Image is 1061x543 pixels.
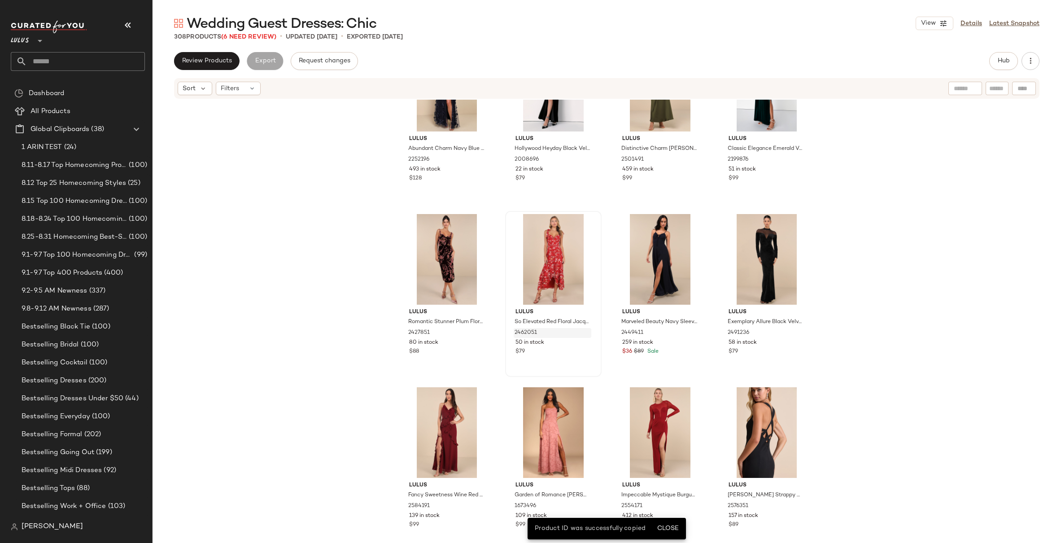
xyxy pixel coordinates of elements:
[515,166,543,174] span: 22 in stock
[174,32,276,42] div: Products
[515,512,547,520] span: 109 in stock
[916,17,953,30] button: View
[621,318,697,326] span: Marveled Beauty Navy Sleeveless Tie-Front Maxi Dress
[29,88,64,99] span: Dashboard
[408,329,430,337] span: 2427851
[621,491,697,499] span: Impeccable Mystique Burgundy Long Sleeve Maxi Dress
[408,145,484,153] span: Abundant Charm Navy Blue 3D Floral Applique Maxi Dress
[729,135,804,143] span: Lulus
[22,268,102,278] span: 9.1-9.7 Top 400 Products
[11,523,18,530] img: svg%3e
[22,304,92,314] span: 9.8-9.12 AM Newness
[729,166,756,174] span: 51 in stock
[646,349,659,355] span: Sale
[22,250,132,260] span: 9.1-9.7 Top 100 Homecoming Dresses
[721,214,812,305] img: 12064481_2491236.jpg
[75,483,90,494] span: (88)
[280,31,282,42] span: •
[508,387,598,478] img: 8395161_1673496.jpg
[402,214,492,305] img: 12008601_2427851.jpg
[22,358,87,368] span: Bestselling Cocktail
[515,145,590,153] span: Hollywood Heyday Black Velvet Long Sleeve Mermaid Maxi Dress
[721,387,812,478] img: 2576351_2_01_hero_Retakes_2025-08-07.jpg
[728,329,749,337] span: 2491236
[22,214,127,224] span: 8.18-8.24 Top 100 Homecoming Dresses
[11,21,87,33] img: cfy_white_logo.C9jOOHJF.svg
[409,521,419,529] span: $99
[126,178,140,188] span: (25)
[22,196,127,206] span: 8.15 Top 100 Homecoming Dresses
[22,521,83,532] span: [PERSON_NAME]
[408,491,484,499] span: Fancy Sweetness Wine Red Ruffled Lace-Up Sleeveless Maxi Dress
[22,483,75,494] span: Bestselling Tops
[615,387,705,478] img: 12237901_2554171.jpg
[409,308,485,316] span: Lulus
[22,232,127,242] span: 8.25-8.31 Homecoming Best-Sellers
[87,286,106,296] span: (337)
[728,156,748,164] span: 2199876
[989,52,1018,70] button: Hub
[408,502,430,510] span: 2584191
[622,308,698,316] span: Lulus
[997,57,1010,65] span: Hub
[174,52,240,70] button: Review Products
[187,15,376,33] span: Wedding Guest Dresses: Chic
[221,84,239,93] span: Filters
[123,394,139,404] span: (44)
[83,429,101,440] span: (202)
[409,348,419,356] span: $88
[89,124,104,135] span: (38)
[182,57,232,65] span: Review Products
[622,482,698,490] span: Lulus
[515,491,590,499] span: Garden of Romance [PERSON_NAME] Burnout Maxi Dress
[409,135,485,143] span: Lulus
[94,447,112,458] span: (199)
[409,175,422,183] span: $128
[729,339,757,347] span: 58 in stock
[11,31,29,47] span: Lulus
[515,135,591,143] span: Lulus
[22,501,106,512] span: Bestselling Work + Office
[221,34,276,40] span: (6 Need Review)
[729,482,804,490] span: Lulus
[87,358,108,368] span: (100)
[961,19,982,28] a: Details
[102,465,116,476] span: (92)
[408,156,429,164] span: 2252196
[622,512,653,520] span: 412 in stock
[515,482,591,490] span: Lulus
[921,20,936,27] span: View
[728,491,803,499] span: [PERSON_NAME] Strappy Mermaid Maxi Dress
[90,322,110,332] span: (100)
[621,156,644,164] span: 2501491
[22,340,79,350] span: Bestselling Bridal
[989,19,1039,28] a: Latest Snapshot
[515,175,525,183] span: $79
[183,84,196,93] span: Sort
[621,145,697,153] span: Distinctive Charm [PERSON_NAME] Satin [MEDICAL_DATA] Maxi Dress
[409,166,441,174] span: 493 in stock
[515,339,544,347] span: 50 in stock
[31,106,70,117] span: All Products
[127,232,147,242] span: (100)
[621,502,642,510] span: 2554171
[22,322,90,332] span: Bestselling Black Tie
[22,142,62,153] span: 1 ARIN TEST
[22,447,94,458] span: Bestselling Going Out
[62,142,77,153] span: (24)
[22,376,87,386] span: Bestselling Dresses
[127,160,147,171] span: (100)
[622,339,653,347] span: 259 in stock
[515,318,590,326] span: So Elevated Red Floral Jacquard Tie-Strap High-Low Midi Dress
[409,512,440,520] span: 139 in stock
[14,89,23,98] img: svg%3e
[515,156,539,164] span: 2008696
[402,387,492,478] img: 12392181_2584191.jpg
[87,376,107,386] span: (200)
[508,214,598,305] img: 11882321_2462051.jpg
[515,308,591,316] span: Lulus
[409,339,438,347] span: 80 in stock
[729,348,738,356] span: $79
[102,268,123,278] span: (400)
[22,160,127,171] span: 8.11-8.17 Top Homecoming Product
